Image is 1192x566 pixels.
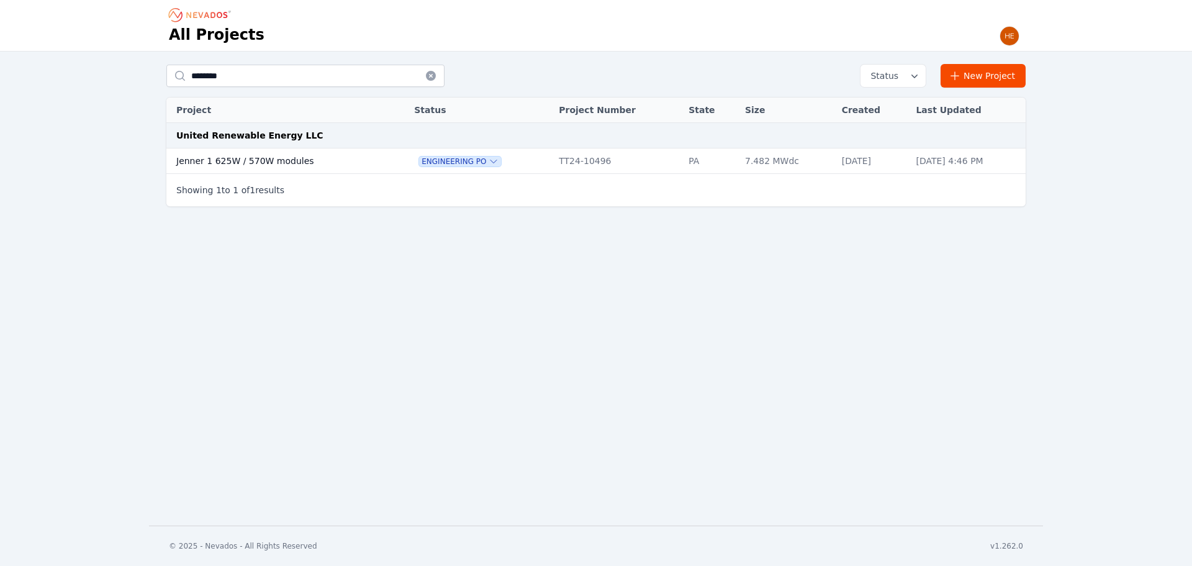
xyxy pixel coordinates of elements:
[408,98,553,123] th: Status
[216,185,222,195] span: 1
[865,70,898,82] span: Status
[553,98,682,123] th: Project Number
[910,98,1026,123] th: Last Updated
[860,65,926,87] button: Status
[910,148,1026,174] td: [DATE] 4:46 PM
[176,184,284,196] p: Showing to of results
[941,64,1026,88] a: New Project
[169,541,317,551] div: © 2025 - Nevados - All Rights Reserved
[166,123,1026,148] td: United Renewable Energy LLC
[739,98,836,123] th: Size
[166,148,1026,174] tr: Jenner 1 625W / 570W modulesEngineering POTT24-10496PA7.482 MWdc[DATE][DATE] 4:46 PM
[250,185,255,195] span: 1
[166,148,390,174] td: Jenner 1 625W / 570W modules
[836,148,910,174] td: [DATE]
[739,148,836,174] td: 7.482 MWdc
[166,98,390,123] th: Project
[169,5,235,25] nav: Breadcrumb
[682,148,739,174] td: PA
[836,98,910,123] th: Created
[169,25,264,45] h1: All Projects
[419,157,501,167] button: Engineering PO
[233,185,238,195] span: 1
[990,541,1023,551] div: v1.262.0
[553,148,682,174] td: TT24-10496
[682,98,739,123] th: State
[1000,26,1019,46] img: Henar Luque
